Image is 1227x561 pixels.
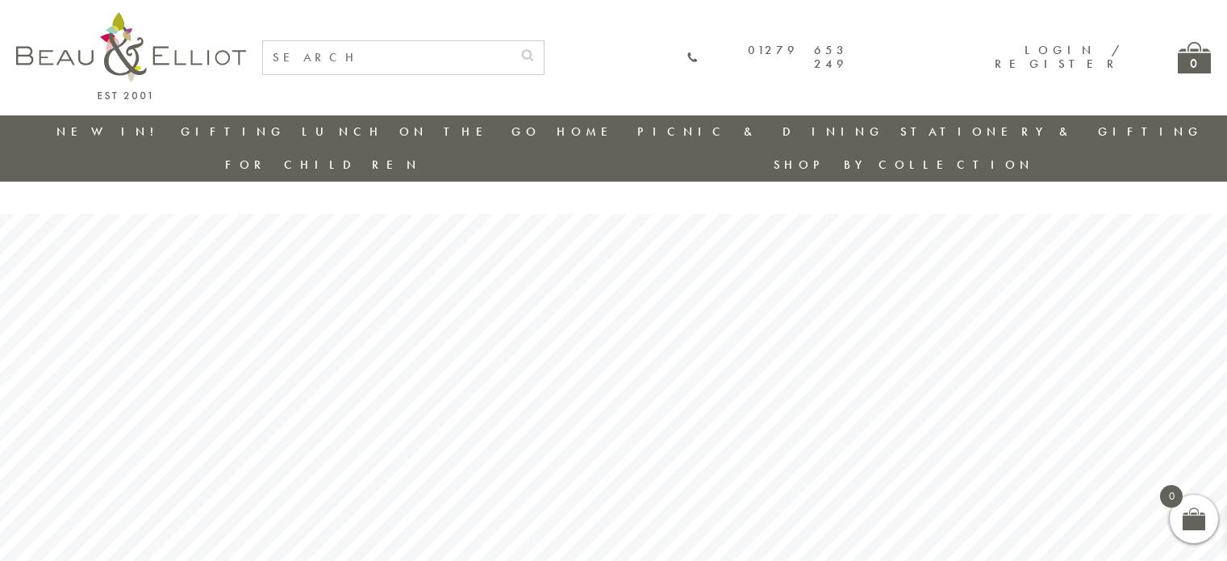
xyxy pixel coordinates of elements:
[1160,485,1183,508] span: 0
[687,44,848,72] a: 01279 653 249
[225,157,421,173] a: For Children
[637,124,884,140] a: Picnic & Dining
[263,41,511,74] input: SEARCH
[16,12,246,99] img: logo
[56,124,165,140] a: New in!
[900,124,1203,140] a: Stationery & Gifting
[557,124,621,140] a: Home
[302,124,540,140] a: Lunch On The Go
[774,157,1034,173] a: Shop by collection
[1178,42,1211,73] a: 0
[181,124,286,140] a: Gifting
[995,42,1121,72] a: Login / Register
